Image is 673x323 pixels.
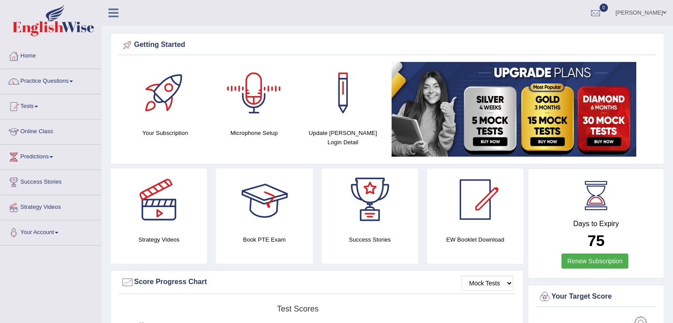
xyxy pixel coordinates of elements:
a: Practice Questions [0,69,101,91]
div: Getting Started [121,38,654,52]
h4: Days to Expiry [538,220,654,228]
a: Renew Subscription [561,254,628,269]
a: Tests [0,94,101,116]
h4: Update [PERSON_NAME] Login Detail [303,128,383,147]
h4: Strategy Videos [111,235,207,244]
a: Strategy Videos [0,195,101,217]
tspan: Test scores [277,304,319,313]
h4: Your Subscription [125,128,205,138]
span: 0 [600,4,608,12]
div: Score Progress Chart [121,276,513,289]
a: Home [0,44,101,66]
img: small5.jpg [392,62,636,157]
h4: Microphone Setup [214,128,294,138]
h4: Book PTE Exam [216,235,312,244]
a: Success Stories [0,170,101,192]
b: 75 [588,232,605,249]
a: Predictions [0,145,101,167]
div: Your Target Score [538,290,654,304]
h4: Success Stories [322,235,418,244]
a: Your Account [0,220,101,242]
a: Online Class [0,119,101,142]
h4: EW Booklet Download [427,235,523,244]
